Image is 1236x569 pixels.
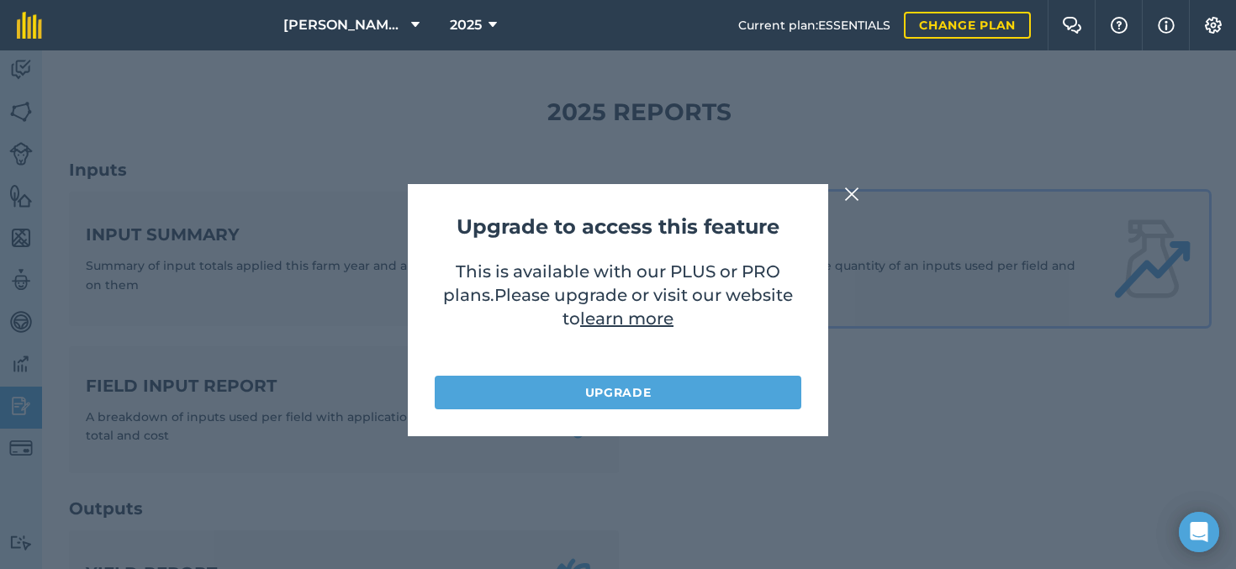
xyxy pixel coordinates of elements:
p: This is available with our PLUS or PRO plans . [435,260,801,359]
img: A cog icon [1203,17,1223,34]
h2: Upgrade to access this feature [435,211,801,243]
a: learn more [580,308,673,329]
a: Upgrade [435,376,801,409]
span: [PERSON_NAME] Trust [283,15,404,35]
span: Current plan : ESSENTIALS [738,16,890,34]
div: Open Intercom Messenger [1179,512,1219,552]
img: Two speech bubbles overlapping with the left bubble in the forefront [1062,17,1082,34]
img: A question mark icon [1109,17,1129,34]
img: svg+xml;base64,PHN2ZyB4bWxucz0iaHR0cDovL3d3dy53My5vcmcvMjAwMC9zdmciIHdpZHRoPSIxNyIgaGVpZ2h0PSIxNy... [1158,15,1175,35]
span: 2025 [450,15,482,35]
span: Please upgrade or visit our website to [494,285,793,329]
img: svg+xml;base64,PHN2ZyB4bWxucz0iaHR0cDovL3d3dy53My5vcmcvMjAwMC9zdmciIHdpZHRoPSIyMiIgaGVpZ2h0PSIzMC... [844,184,859,204]
img: fieldmargin Logo [17,12,42,39]
a: Change plan [904,12,1031,39]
